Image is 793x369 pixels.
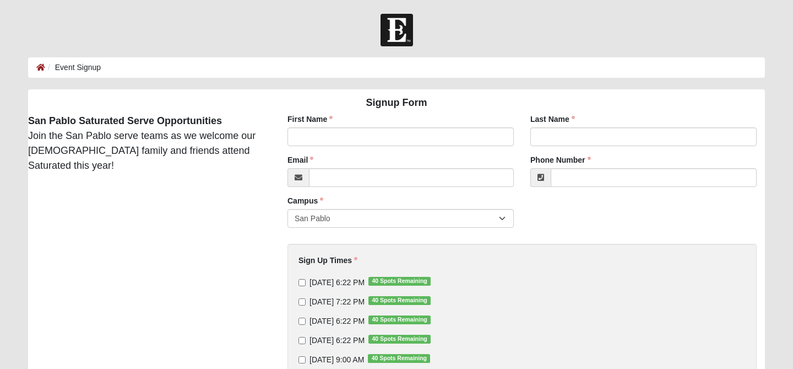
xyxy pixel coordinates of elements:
span: 40 Spots Remaining [368,315,431,324]
span: 40 Spots Remaining [368,354,430,363]
span: [DATE] 6:22 PM [309,317,365,325]
span: 40 Spots Remaining [368,335,431,344]
input: [DATE] 7:22 PM40 Spots Remaining [298,298,306,306]
input: [DATE] 9:00 AM40 Spots Remaining [298,356,306,363]
label: Email [287,154,313,165]
label: Phone Number [530,154,591,165]
input: [DATE] 6:22 PM40 Spots Remaining [298,279,306,286]
input: [DATE] 6:22 PM40 Spots Remaining [298,318,306,325]
label: Last Name [530,114,575,125]
label: Sign Up Times [298,255,357,266]
span: 40 Spots Remaining [368,277,431,286]
span: [DATE] 6:22 PM [309,278,365,287]
span: [DATE] 7:22 PM [309,297,365,306]
label: First Name [287,114,333,125]
div: Join the San Pablo serve teams as we welcome our [DEMOGRAPHIC_DATA] family and friends attend Sat... [20,114,271,173]
img: Church of Eleven22 Logo [381,14,413,46]
span: [DATE] 6:22 PM [309,336,365,345]
input: [DATE] 6:22 PM40 Spots Remaining [298,337,306,344]
span: 40 Spots Remaining [368,296,431,305]
label: Campus [287,195,323,206]
h4: Signup Form [28,97,765,109]
li: Event Signup [45,62,101,73]
strong: San Pablo Saturated Serve Opportunities [28,115,222,126]
span: [DATE] 9:00 AM [309,355,364,364]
